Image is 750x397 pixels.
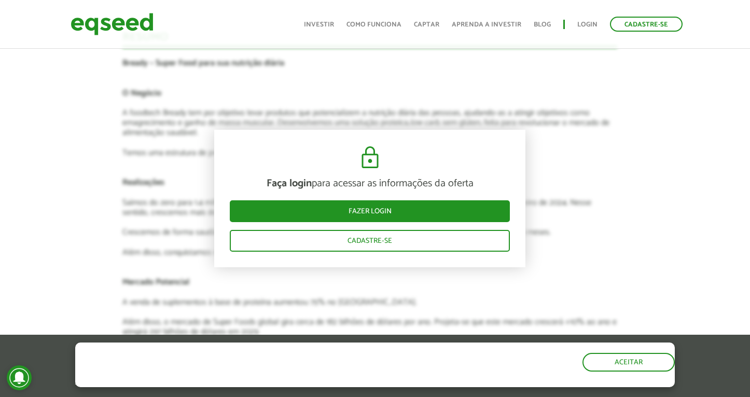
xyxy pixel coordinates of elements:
strong: Faça login [267,175,312,192]
a: Investir [304,21,334,28]
a: Captar [414,21,439,28]
a: Cadastre-se [610,17,683,32]
a: Cadastre-se [230,230,510,252]
a: Aprenda a investir [452,21,521,28]
p: Ao clicar em "aceitar", você aceita nossa . [75,377,435,387]
a: Como funciona [346,21,401,28]
h5: O site da EqSeed utiliza cookies para melhorar sua navegação. [75,343,435,375]
img: EqSeed [71,10,154,38]
img: cadeado.svg [357,145,383,170]
button: Aceitar [582,353,675,372]
a: Blog [534,21,551,28]
a: Fazer login [230,200,510,222]
p: para acessar as informações da oferta [230,177,510,190]
a: Login [577,21,598,28]
a: política de privacidade e de cookies [212,378,332,387]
